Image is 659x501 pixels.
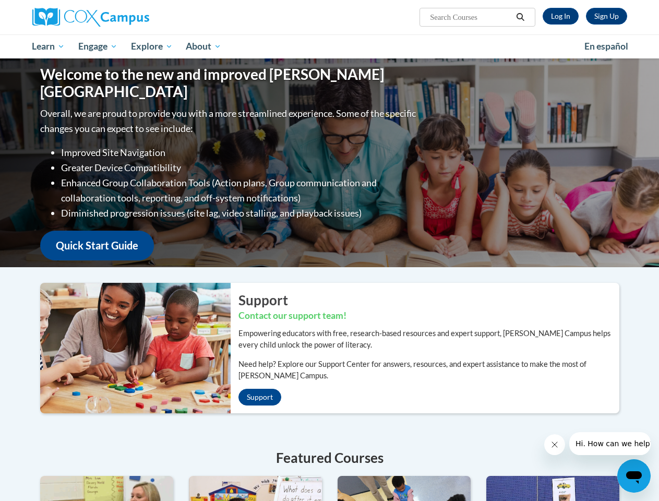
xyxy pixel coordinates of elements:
[26,34,72,58] a: Learn
[429,11,512,23] input: Search Courses
[569,432,651,455] iframe: Message from company
[71,34,124,58] a: Engage
[238,328,619,351] p: Empowering educators with free, research-based resources and expert support, [PERSON_NAME] Campus...
[578,35,635,57] a: En español
[512,11,528,23] button: Search
[238,389,281,405] a: Support
[32,8,149,27] img: Cox Campus
[61,160,418,175] li: Greater Device Compatibility
[131,40,173,53] span: Explore
[124,34,179,58] a: Explore
[40,231,154,260] a: Quick Start Guide
[584,41,628,52] span: En español
[25,34,635,58] div: Main menu
[238,291,619,309] h2: Support
[78,40,117,53] span: Engage
[40,448,619,468] h4: Featured Courses
[61,145,418,160] li: Improved Site Navigation
[32,40,65,53] span: Learn
[544,434,565,455] iframe: Close message
[186,40,221,53] span: About
[238,359,619,381] p: Need help? Explore our Support Center for answers, resources, and expert assistance to make the m...
[40,105,418,136] p: Overall, we are proud to provide you with a more streamlined experience. Some of the specific cha...
[40,65,418,100] h1: Welcome to the new and improved [PERSON_NAME][GEOGRAPHIC_DATA]
[586,8,627,25] a: Register
[32,8,220,27] a: Cox Campus
[543,8,579,25] a: Log In
[32,283,231,413] img: ...
[238,309,619,323] h3: Contact our support team!
[6,7,85,16] span: Hi. How can we help?
[617,459,651,493] iframe: Button to launch messaging window
[179,34,228,58] a: About
[61,205,418,220] li: Diminished progression issues (site lag, video stalling, and playback issues)
[61,175,418,206] li: Enhanced Group Collaboration Tools (Action plans, Group communication and collaboration tools, re...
